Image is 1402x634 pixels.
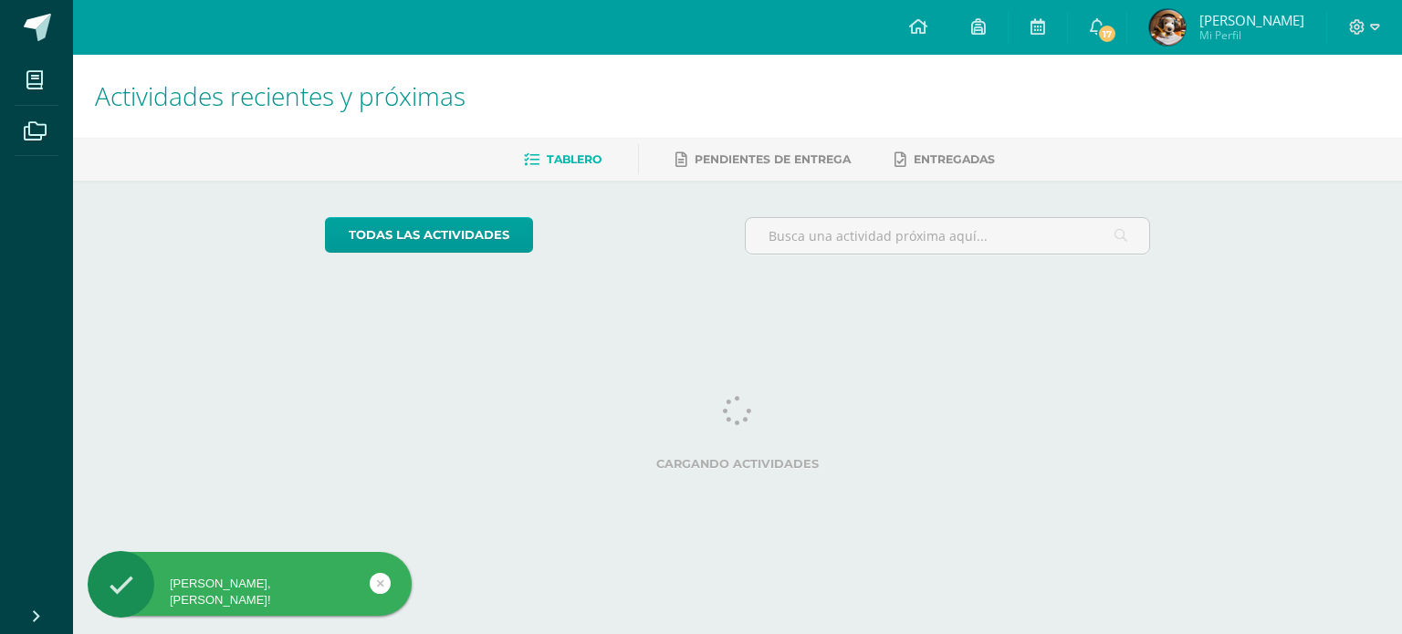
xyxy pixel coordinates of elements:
[746,218,1150,254] input: Busca una actividad próxima aquí...
[675,145,851,174] a: Pendientes de entrega
[914,152,995,166] span: Entregadas
[1199,27,1304,43] span: Mi Perfil
[547,152,602,166] span: Tablero
[1149,9,1186,46] img: 26a1984f3b5d9629c6cfe4c92813787a.png
[325,217,533,253] a: todas las Actividades
[325,457,1151,471] label: Cargando actividades
[1199,11,1304,29] span: [PERSON_NAME]
[895,145,995,174] a: Entregadas
[88,576,412,608] div: [PERSON_NAME], [PERSON_NAME]!
[695,152,851,166] span: Pendientes de entrega
[95,78,466,113] span: Actividades recientes y próximas
[524,145,602,174] a: Tablero
[1097,24,1117,44] span: 17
